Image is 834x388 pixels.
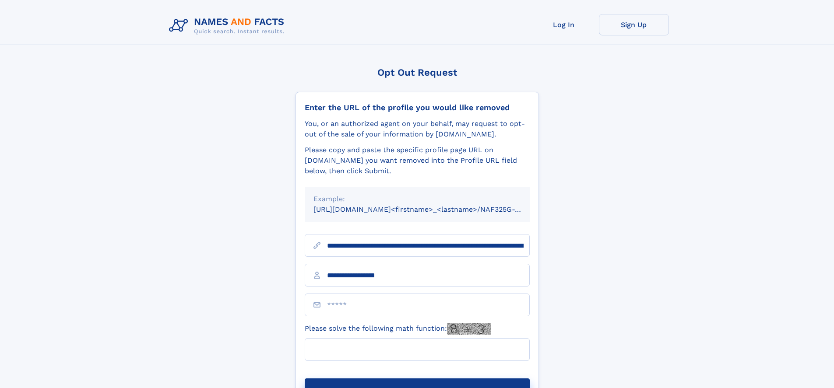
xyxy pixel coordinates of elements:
[305,103,530,112] div: Enter the URL of the profile you would like removed
[165,14,292,38] img: Logo Names and Facts
[305,119,530,140] div: You, or an authorized agent on your behalf, may request to opt-out of the sale of your informatio...
[529,14,599,35] a: Log In
[296,67,539,78] div: Opt Out Request
[305,323,491,335] label: Please solve the following math function:
[313,194,521,204] div: Example:
[599,14,669,35] a: Sign Up
[313,205,546,213] small: [URL][DOMAIN_NAME]<firstname>_<lastname>/NAF325G-xxxxxxxx
[305,145,530,176] div: Please copy and paste the specific profile page URL on [DOMAIN_NAME] you want removed into the Pr...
